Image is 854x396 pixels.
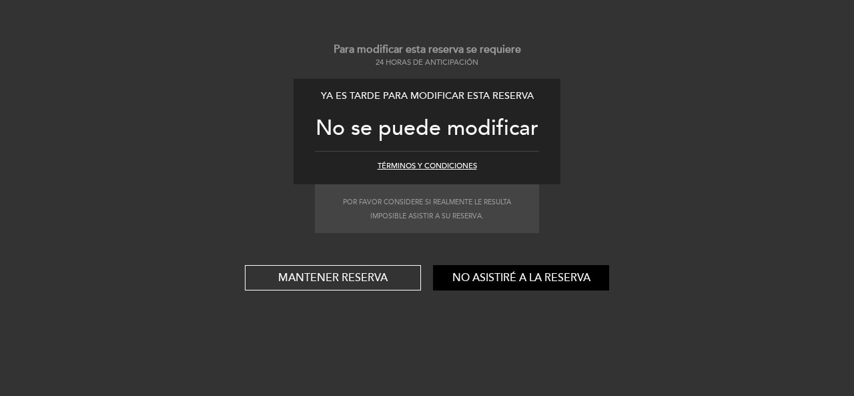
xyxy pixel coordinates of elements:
div: Ya es tarde para modificar esta reserva [315,89,539,104]
span: No se puede modificar [316,115,538,142]
span: de anticipación [413,58,478,67]
small: Por favor considere si realmente le resulta imposible asistir a su reserva. [343,198,511,220]
button: Términos y condiciones [378,161,477,172]
button: Mantener reserva [245,265,421,290]
button: No asistiré a la reserva [433,265,609,290]
span: horas [386,58,411,67]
